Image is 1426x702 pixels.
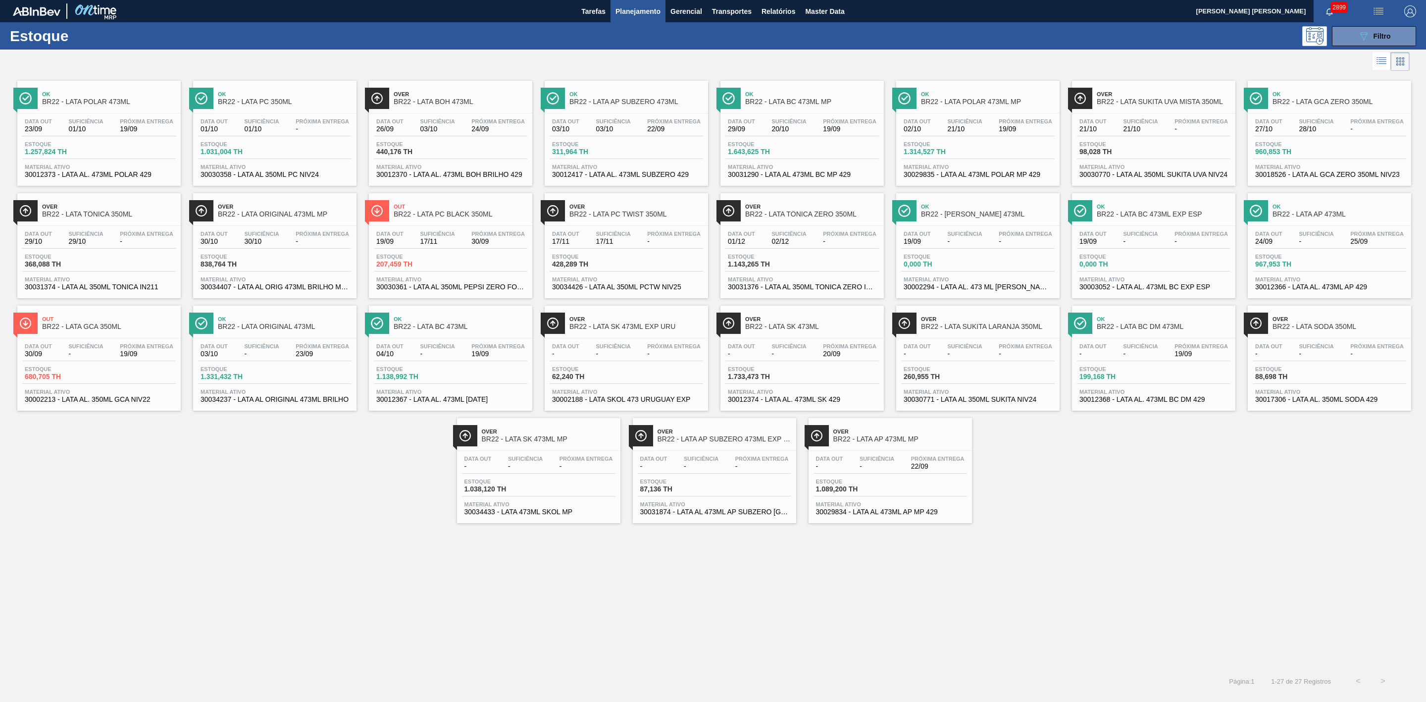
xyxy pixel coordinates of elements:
[218,204,352,210] span: Over
[745,211,879,218] span: BR22 - LATA TÔNICA ZERO 350ML
[201,343,228,349] span: Data out
[1097,316,1230,322] span: Ok
[552,343,579,349] span: Data out
[471,125,525,133] span: 24/09
[376,276,525,282] span: Material ativo
[552,261,621,268] span: 428,289 TH
[25,118,52,124] span: Data out
[1332,26,1416,46] button: Filtro
[1273,91,1406,97] span: Ok
[120,343,173,349] span: Próxima Entrega
[1240,186,1416,298] a: ÍconeOkBR22 - LATA AP 473MLData out24/09Suficiência-Próxima Entrega25/09Estoque967,953 THMaterial...
[552,238,579,245] span: 17/11
[889,73,1065,186] a: ÍconeOkBR22 - LATA POLAR 473ML MPData out02/10Suficiência21/10Próxima Entrega19/09Estoque1.314,52...
[762,5,795,17] span: Relatórios
[552,118,579,124] span: Data out
[947,343,982,349] span: Suficiência
[1079,164,1228,170] span: Material ativo
[394,98,527,106] span: BR22 - LATA BOH 473ML
[25,164,173,170] span: Material ativo
[1350,238,1404,245] span: 25/09
[25,276,173,282] span: Material ativo
[1079,283,1228,291] span: 30003052 - LATA AL. 473ML BC EXP ESP
[921,91,1055,97] span: Ok
[713,186,889,298] a: ÍconeOverBR22 - LATA TÔNICA ZERO 350MLData out01/12Suficiência02/12Próxima Entrega-Estoque1.143,2...
[1250,92,1262,105] img: Ícone
[921,98,1055,106] span: BR22 - LATA POLAR 473ML MP
[615,5,661,17] span: Planejamento
[218,98,352,106] span: BR22 - LATA PC 350ML
[376,125,404,133] span: 26/09
[25,238,52,245] span: 29/10
[201,164,349,170] span: Material ativo
[120,125,173,133] span: 19/09
[25,343,52,349] span: Data out
[25,141,94,147] span: Estoque
[218,211,352,218] span: BR22 - LATA ORIGINAL 473ML MP
[420,125,455,133] span: 03/10
[745,316,879,322] span: Over
[1174,231,1228,237] span: Próxima Entrega
[68,125,103,133] span: 01/10
[904,171,1052,178] span: 30029835 - LATA AL 473ML POLAR MP 429
[713,298,889,411] a: ÍconeOverBR22 - LATA SK 473MLData out-Suficiência-Próxima Entrega20/09Estoque1.733,473 THMaterial...
[68,343,103,349] span: Suficiência
[569,204,703,210] span: Over
[647,125,701,133] span: 22/09
[186,73,361,186] a: ÍconeOkBR22 - LATA PC 350MLData out01/10Suficiência01/10Próxima Entrega-Estoque1.031,004 THMateri...
[376,350,404,358] span: 04/10
[1097,91,1230,97] span: Over
[1079,148,1149,156] span: 98,028 TH
[1123,118,1158,124] span: Suficiência
[713,73,889,186] a: ÍconeOkBR22 - LATA BC 473ML MPData out29/09Suficiência20/10Próxima Entrega19/09Estoque1.643,625 T...
[921,323,1055,330] span: BR22 - LATA SUKITA LARANJA 350ML
[1314,4,1345,18] button: Notificações
[552,125,579,133] span: 03/10
[569,211,703,218] span: BR22 - LATA PC TWIST 350ML
[904,231,931,237] span: Data out
[201,148,270,156] span: 1.031,004 TH
[904,164,1052,170] span: Material ativo
[376,171,525,178] span: 30012370 - LATA AL. 473ML BOH BRILHO 429
[1079,231,1107,237] span: Data out
[218,316,352,322] span: Ok
[728,283,876,291] span: 30031376 - LATA AL 350ML TONICA ZERO IN211
[376,261,446,268] span: 207,459 TH
[371,317,383,329] img: Ícone
[547,92,559,105] img: Ícone
[1079,254,1149,260] span: Estoque
[68,238,103,245] span: 29/10
[728,231,755,237] span: Data out
[904,254,973,260] span: Estoque
[201,350,228,358] span: 03/10
[771,118,806,124] span: Suficiência
[823,125,876,133] span: 19/09
[376,164,525,170] span: Material ativo
[728,276,876,282] span: Material ativo
[244,125,279,133] span: 01/10
[376,283,525,291] span: 30030361 - LATA AL 350ML PEPSI ZERO FOSCA NIV24
[42,316,176,322] span: Out
[296,231,349,237] span: Próxima Entrega
[376,141,446,147] span: Estoque
[296,343,349,349] span: Próxima Entrega
[722,205,735,217] img: Ícone
[999,343,1052,349] span: Próxima Entrega
[898,92,911,105] img: Ícone
[186,298,361,411] a: ÍconeOkBR22 - LATA ORIGINAL 473MLData out03/10Suficiência-Próxima Entrega23/09Estoque1.331,432 TH...
[1255,254,1324,260] span: Estoque
[25,171,173,178] span: 30012373 - LATA AL. 473ML POLAR 429
[195,92,207,105] img: Ícone
[120,350,173,358] span: 19/09
[569,91,703,97] span: Ok
[420,231,455,237] span: Suficiência
[904,118,931,124] span: Data out
[1174,238,1228,245] span: -
[1255,164,1404,170] span: Material ativo
[1097,98,1230,106] span: BR22 - LATA SUKITA UVA MISTA 350ML
[728,148,797,156] span: 1.643,625 TH
[244,350,279,358] span: -
[201,254,270,260] span: Estoque
[376,343,404,349] span: Data out
[537,298,713,411] a: ÍconeOverBR22 - LATA SK 473ML EXP URUData out-Suficiência-Próxima Entrega-Estoque62,240 THMateria...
